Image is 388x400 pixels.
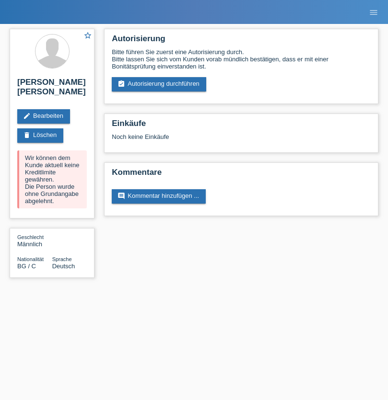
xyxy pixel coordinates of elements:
a: commentKommentar hinzufügen ... [112,189,206,204]
i: star_border [83,31,92,40]
a: assignment_turned_inAutorisierung durchführen [112,77,206,91]
span: Sprache [52,256,72,262]
a: star_border [83,31,92,41]
a: editBearbeiten [17,109,70,124]
i: comment [118,192,125,200]
div: Bitte führen Sie zuerst eine Autorisierung durch. Bitte lassen Sie sich vom Kunden vorab mündlich... [112,48,371,70]
span: Nationalität [17,256,44,262]
a: deleteLöschen [17,128,63,143]
i: assignment_turned_in [118,80,125,88]
h2: [PERSON_NAME] [PERSON_NAME] [17,78,87,102]
i: menu [369,8,378,17]
i: delete [23,131,31,139]
div: Noch keine Einkäufe [112,133,371,148]
span: Deutsch [52,263,75,270]
h2: Einkäufe [112,119,371,133]
div: Wir können dem Kunde aktuell keine Kreditlimite gewähren. Die Person wurde ohne Grundangabe abgel... [17,150,87,208]
i: edit [23,112,31,120]
span: Geschlecht [17,234,44,240]
div: Männlich [17,233,52,248]
h2: Autorisierung [112,34,371,48]
h2: Kommentare [112,168,371,182]
a: menu [364,9,383,15]
span: Bulgarien / C / 29.04.2021 [17,263,36,270]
